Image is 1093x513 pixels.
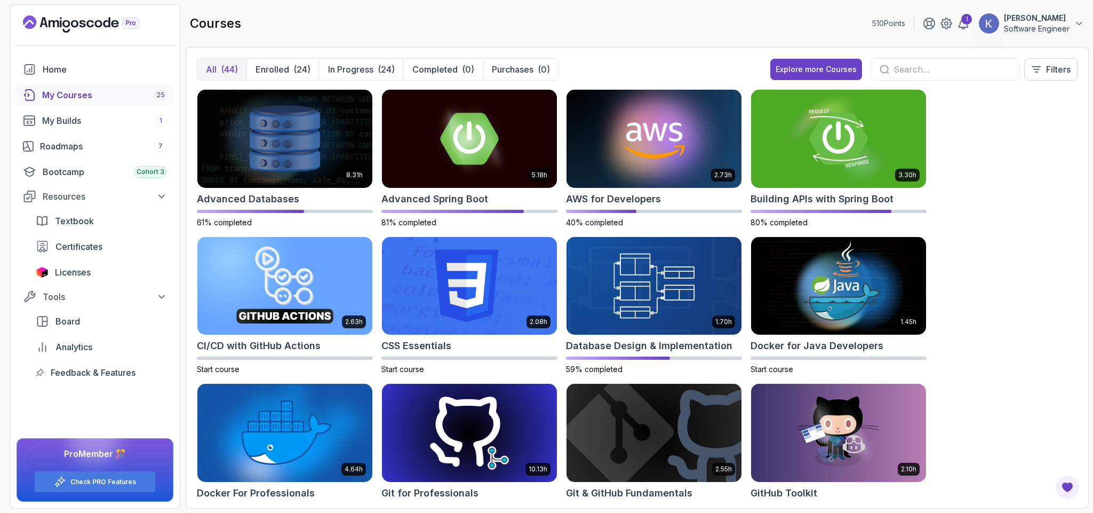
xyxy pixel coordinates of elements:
[55,266,91,279] span: Licenses
[51,366,135,379] span: Feedback & Features
[42,114,167,127] div: My Builds
[381,486,478,501] h2: Git for Professionals
[43,290,167,303] div: Tools
[345,318,363,326] p: 2.63h
[715,318,732,326] p: 1.70h
[978,13,1084,34] button: user profile image[PERSON_NAME]Software Engineer
[29,311,173,332] a: board
[197,59,246,80] button: All(44)
[566,89,742,228] a: AWS for Developers card2.73hAWS for Developers40% completed
[957,17,970,30] a: 1
[17,84,173,106] a: courses
[43,63,167,76] div: Home
[17,136,173,157] a: roadmaps
[751,384,926,482] img: GitHub Toolkit card
[319,59,403,80] button: In Progress(24)
[566,192,661,207] h2: AWS for Developers
[36,267,49,278] img: jetbrains icon
[293,63,310,76] div: (24)
[751,89,927,228] a: Building APIs with Spring Boot card3.30hBuilding APIs with Spring Boot80% completed
[532,171,547,179] p: 5.18h
[17,110,173,131] a: builds
[156,91,165,99] span: 25
[328,63,373,76] p: In Progress
[566,236,742,375] a: Database Design & Implementation card1.70hDatabase Design & Implementation59% completed
[381,338,451,353] h2: CSS Essentials
[403,59,483,80] button: Completed(0)
[381,89,557,228] a: Advanced Spring Boot card5.18hAdvanced Spring Boot81% completed
[29,236,173,257] a: certificates
[55,315,80,328] span: Board
[346,171,363,179] p: 8.31h
[197,365,240,374] span: Start course
[1046,63,1071,76] p: Filters
[901,465,916,473] p: 2.10h
[378,63,395,76] div: (24)
[1004,13,1070,23] p: [PERSON_NAME]
[382,90,557,188] img: Advanced Spring Boot card
[43,165,167,178] div: Bootcamp
[715,465,732,473] p: 2.55h
[158,142,163,151] span: 7
[538,63,550,76] div: (0)
[29,336,173,358] a: analytics
[492,63,533,76] p: Purchases
[55,341,92,353] span: Analytics
[256,63,289,76] p: Enrolled
[979,13,999,34] img: user profile image
[23,15,164,33] a: Landing page
[197,237,372,335] img: CI/CD with GitHub Actions card
[381,365,424,374] span: Start course
[137,168,164,176] span: Cohort 3
[382,237,557,335] img: CSS Essentials card
[197,192,299,207] h2: Advanced Databases
[70,478,136,486] a: Check PRO Features
[751,192,893,207] h2: Building APIs with Spring Boot
[381,192,488,207] h2: Advanced Spring Boot
[221,63,238,76] div: (44)
[412,63,458,76] p: Completed
[381,218,436,227] span: 81% completed
[42,89,167,101] div: My Courses
[751,237,926,335] img: Docker for Java Developers card
[1055,475,1080,500] button: Open Feedback Button
[529,465,547,473] p: 10.13h
[770,59,862,80] button: Explore more Courses
[197,384,372,482] img: Docker For Professionals card
[43,190,167,203] div: Resources
[530,318,547,326] p: 2.08h
[29,262,173,283] a: licenses
[29,362,173,383] a: feedback
[197,338,321,353] h2: CI/CD with GitHub Actions
[751,486,817,501] h2: GitHub Toolkit
[751,338,883,353] h2: Docker for Java Developers
[17,161,173,183] a: bootcamp
[566,365,623,374] span: 59% completed
[190,15,241,32] h2: courses
[382,384,557,482] img: Git for Professionals card
[246,59,319,80] button: Enrolled(24)
[17,287,173,306] button: Tools
[345,465,363,473] p: 4.64h
[567,384,741,482] img: Git & GitHub Fundamentals card
[1004,23,1070,34] p: Software Engineer
[483,59,559,80] button: Purchases(0)
[197,90,372,188] img: Advanced Databases card
[872,18,905,29] p: 510 Points
[197,89,373,228] a: Advanced Databases card8.31hAdvanced Databases61% completed
[197,486,315,501] h2: Docker For Professionals
[17,59,173,80] a: home
[751,90,926,188] img: Building APIs with Spring Boot card
[566,486,692,501] h2: Git & GitHub Fundamentals
[40,140,167,153] div: Roadmaps
[462,63,474,76] div: (0)
[751,218,808,227] span: 80% completed
[34,471,156,493] button: Check PRO Features
[566,218,623,227] span: 40% completed
[776,64,857,75] div: Explore more Courses
[17,187,173,206] button: Resources
[1024,58,1078,81] button: Filters
[714,171,732,179] p: 2.73h
[206,63,217,76] p: All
